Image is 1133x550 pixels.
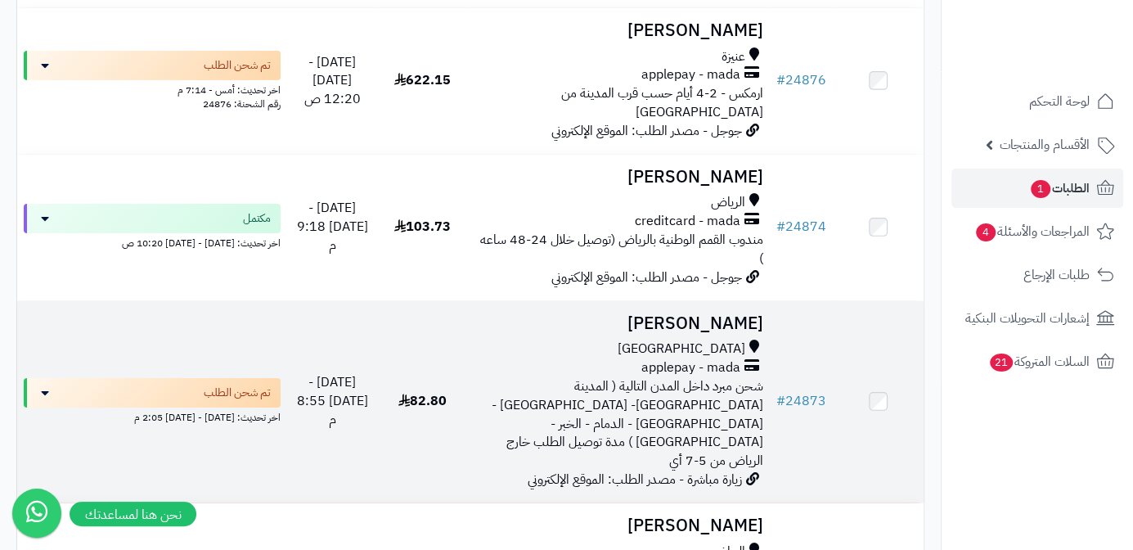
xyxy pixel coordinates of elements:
span: الرياض [711,193,745,212]
span: applepay - mada [641,65,740,84]
span: 21 [989,353,1014,372]
span: لوحة التحكم [1029,90,1090,113]
span: ارمكس - 2-4 أيام حسب قرب المدينة من [GEOGRAPHIC_DATA] [561,83,763,122]
span: [DATE] - [DATE] 8:55 م [297,372,368,430]
div: اخر تحديث: أمس - 7:14 م [24,80,281,97]
span: 82.80 [398,391,447,411]
h3: [PERSON_NAME] [474,168,763,187]
span: جوجل - مصدر الطلب: الموقع الإلكتروني [551,121,742,141]
span: عنيزة [722,47,745,66]
span: المراجعات والأسئلة [974,220,1090,243]
a: إشعارات التحويلات البنكية [951,299,1123,338]
span: الأقسام والمنتجات [1000,133,1090,156]
h3: [PERSON_NAME] [474,314,763,333]
span: # [776,217,785,237]
a: المراجعات والأسئلة4 [951,212,1123,251]
span: مندوب القمم الوطنية بالرياض (توصيل خلال 24-48 ساعه ) [480,230,763,268]
span: تم شحن الطلب [204,385,271,401]
a: #24873 [776,391,826,411]
div: اخر تحديث: [DATE] - [DATE] 2:05 م [24,408,281,425]
span: 622.15 [394,70,451,90]
a: طلبات الإرجاع [951,255,1123,295]
span: # [776,391,785,411]
span: 1 [1030,179,1051,199]
span: شحن مبرد داخل المدن التالية ( المدينة [GEOGRAPHIC_DATA]- [GEOGRAPHIC_DATA] - [GEOGRAPHIC_DATA] - ... [492,376,763,471]
span: [DATE] - [DATE] 9:18 م [297,198,368,255]
a: الطلبات1 [951,169,1123,208]
div: اخر تحديث: [DATE] - [DATE] 10:20 ص [24,233,281,250]
h3: [PERSON_NAME] [474,21,763,40]
img: logo-2.png [1022,12,1117,47]
span: [GEOGRAPHIC_DATA] [618,340,745,358]
span: الطلبات [1029,177,1090,200]
span: 4 [975,223,996,242]
span: إشعارات التحويلات البنكية [965,307,1090,330]
a: #24874 [776,217,826,237]
span: طلبات الإرجاع [1023,264,1090,286]
span: السلات المتروكة [988,350,1090,373]
span: # [776,70,785,90]
span: رقم الشحنة: 24876 [203,97,281,111]
a: السلات المتروكة21 [951,342,1123,381]
span: applepay - mada [641,358,740,377]
span: 103.73 [394,217,451,237]
span: creditcard - mada [635,212,740,231]
a: لوحة التحكم [951,82,1123,121]
a: #24876 [776,70,826,90]
span: تم شحن الطلب [204,57,271,74]
h3: [PERSON_NAME] [474,516,763,535]
span: [DATE] - [DATE] 12:20 ص [304,52,361,110]
span: زيارة مباشرة - مصدر الطلب: الموقع الإلكتروني [528,470,742,489]
span: جوجل - مصدر الطلب: الموقع الإلكتروني [551,268,742,287]
span: مكتمل [243,210,271,227]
